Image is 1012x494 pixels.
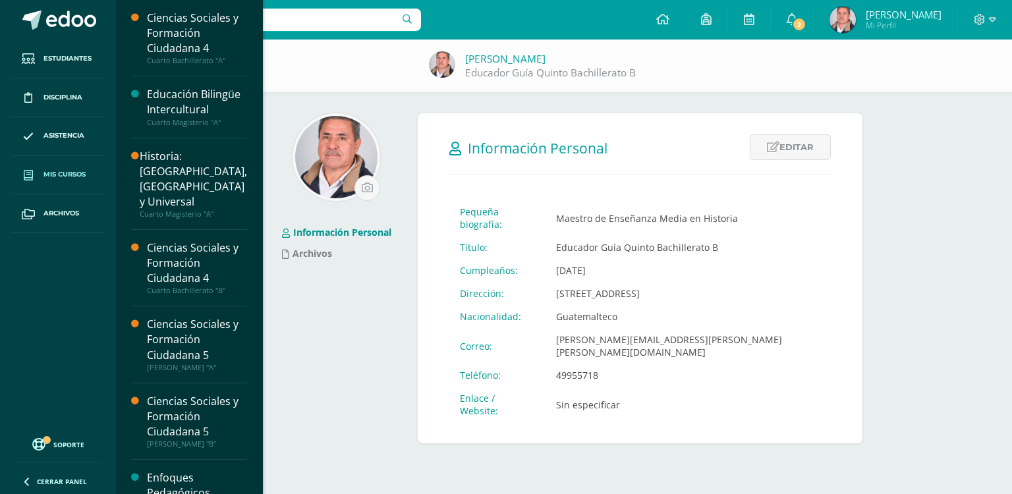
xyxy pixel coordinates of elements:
[449,259,546,282] td: Cumpleaños:
[546,236,831,259] td: Educador Guía Quinto Bachillerato B
[449,364,546,387] td: Teléfono:
[11,194,105,233] a: Archivos
[11,117,105,156] a: Asistencia
[147,87,247,117] div: Educación Bilingüe Intercultural
[147,317,247,362] div: Ciencias Sociales y Formación Ciudadana 5
[546,387,831,422] td: Sin especificar
[465,66,636,80] a: Educador Guía Quinto Bachillerato B
[546,200,831,236] td: Maestro de Enseñanza Media en Historia
[147,240,247,286] div: Ciencias Sociales y Formación Ciudadana 4
[147,87,247,126] a: Educación Bilingüe InterculturalCuarto Magisterio "A"
[140,149,247,209] div: Historia: [GEOGRAPHIC_DATA], [GEOGRAPHIC_DATA] y Universal
[449,236,546,259] td: Título:
[546,259,831,282] td: [DATE]
[43,92,82,103] span: Disciplina
[11,78,105,117] a: Disciplina
[750,134,831,160] a: Editar
[295,116,378,198] img: e6b5cefeeaa89d9c27b7696f72ade123.png
[147,240,247,295] a: Ciencias Sociales y Formación Ciudadana 4Cuarto Bachillerato "B"
[866,8,942,21] span: [PERSON_NAME]
[147,11,247,56] div: Ciencias Sociales y Formación Ciudadana 4
[465,52,546,66] a: [PERSON_NAME]
[282,226,391,238] a: Información Personal
[147,363,247,372] div: [PERSON_NAME] "A"
[147,286,247,295] div: Cuarto Bachillerato "B"
[37,477,87,486] span: Cerrar panel
[140,149,247,219] a: Historia: [GEOGRAPHIC_DATA], [GEOGRAPHIC_DATA] y UniversalCuarto Magisterio "A"
[43,130,84,141] span: Asistencia
[829,7,856,33] img: c96a423fd71b76c16867657e46671b28.png
[147,118,247,127] div: Cuarto Magisterio "A"
[43,208,79,219] span: Archivos
[449,328,546,364] td: Correo:
[282,247,332,260] a: Archivos
[546,282,831,305] td: [STREET_ADDRESS]
[866,20,942,31] span: Mi Perfil
[140,209,247,219] div: Cuarto Magisterio "A"
[147,394,247,449] a: Ciencias Sociales y Formación Ciudadana 5[PERSON_NAME] "B"
[147,439,247,449] div: [PERSON_NAME] "B"
[792,17,806,32] span: 2
[429,51,455,78] img: c96a423fd71b76c16867657e46671b28.png
[147,56,247,65] div: Cuarto Bachillerato "A"
[449,282,546,305] td: Dirección:
[546,328,831,364] td: [PERSON_NAME][EMAIL_ADDRESS][PERSON_NAME][PERSON_NAME][DOMAIN_NAME]
[53,440,84,449] span: Soporte
[43,169,86,180] span: Mis cursos
[147,317,247,371] a: Ciencias Sociales y Formación Ciudadana 5[PERSON_NAME] "A"
[468,139,607,157] span: Información Personal
[449,200,546,236] td: Pequeña biografía:
[546,305,831,328] td: Guatemalteco
[11,155,105,194] a: Mis cursos
[546,364,831,387] td: 49955718
[125,9,421,31] input: Busca un usuario...
[449,305,546,328] td: Nacionalidad:
[43,53,92,64] span: Estudiantes
[16,435,100,453] a: Soporte
[11,40,105,78] a: Estudiantes
[147,11,247,65] a: Ciencias Sociales y Formación Ciudadana 4Cuarto Bachillerato "A"
[147,394,247,439] div: Ciencias Sociales y Formación Ciudadana 5
[449,387,546,422] td: Enlace / Website:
